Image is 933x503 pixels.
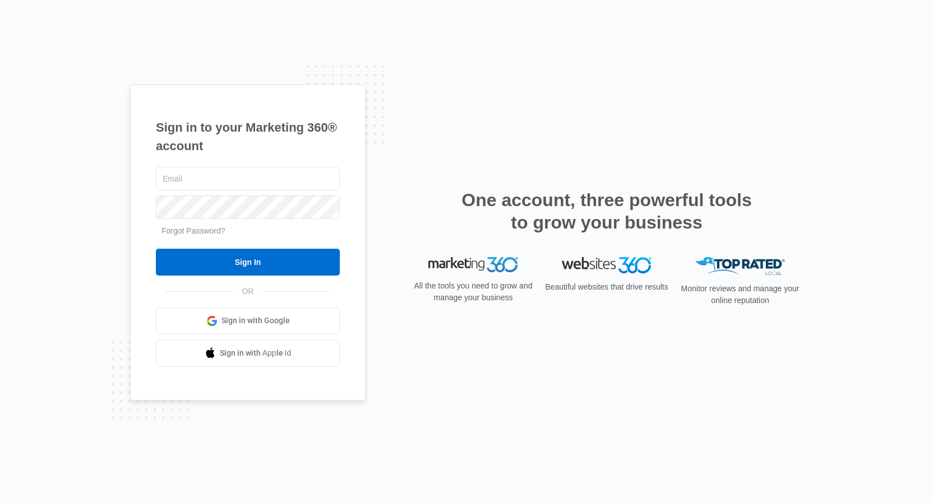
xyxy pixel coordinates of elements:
[410,280,536,304] p: All the tools you need to grow and manage your business
[221,315,290,327] span: Sign in with Google
[428,257,518,273] img: Marketing 360
[220,347,292,359] span: Sign in with Apple Id
[677,283,803,306] p: Monitor reviews and manage your online reputation
[458,189,755,234] h2: One account, three powerful tools to grow your business
[156,118,340,155] h1: Sign in to your Marketing 360® account
[544,281,669,293] p: Beautiful websites that drive results
[695,257,785,276] img: Top Rated Local
[562,257,652,273] img: Websites 360
[156,249,340,276] input: Sign In
[161,226,225,235] a: Forgot Password?
[156,167,340,190] input: Email
[156,340,340,367] a: Sign in with Apple Id
[234,286,262,297] span: OR
[156,308,340,334] a: Sign in with Google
